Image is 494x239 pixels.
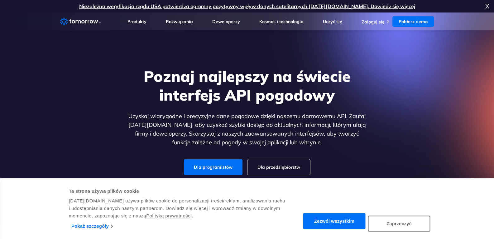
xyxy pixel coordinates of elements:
[485,2,489,10] font: X
[212,19,240,24] a: Deweloperzy
[128,112,366,146] font: Uzyskaj wiarygodne i precyzyjne dane pogodowe dzięki naszemu darmowemu API. Zaufaj [DATE][DOMAIN_...
[257,164,300,170] font: Dla przedsiębiorstw
[71,222,113,231] a: Pokaż szczegóły
[386,221,412,226] font: Zaprzeczyć
[303,213,366,229] button: Zezwól wszystkim
[79,3,415,9] a: Niezależna weryfikacja rządu USA potwierdza ogromny pozytywny wpływ danych satelitarnych [DATE][D...
[392,16,434,27] a: Pobierz demo
[71,223,109,229] font: Pokaż szczegóły
[144,67,351,104] font: Poznaj najlepszy na świecie interfejs API pogodowy
[166,19,193,24] a: Rozwiązania
[362,19,385,25] a: Zaloguj się
[194,164,233,170] font: Dla programistów
[127,19,146,24] a: Produkty
[69,188,139,194] font: Ta strona używa plików cookie
[323,19,342,24] a: Uczyć się
[69,198,285,218] font: [DATE][DOMAIN_NAME] używa plików cookie do personalizacji treści/reklam, analizowania ruchu i udo...
[399,19,428,24] font: Pobierz demo
[314,219,354,224] font: Zezwól wszystkim
[60,17,101,26] a: Link domowy
[247,159,310,175] a: Dla przedsiębiorstw
[192,213,193,218] font: .
[259,19,304,24] a: Kosmos i technologia
[184,159,242,175] a: Dla programistów
[146,213,192,218] a: Polityką prywatności
[368,216,430,232] button: Zaprzeczyć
